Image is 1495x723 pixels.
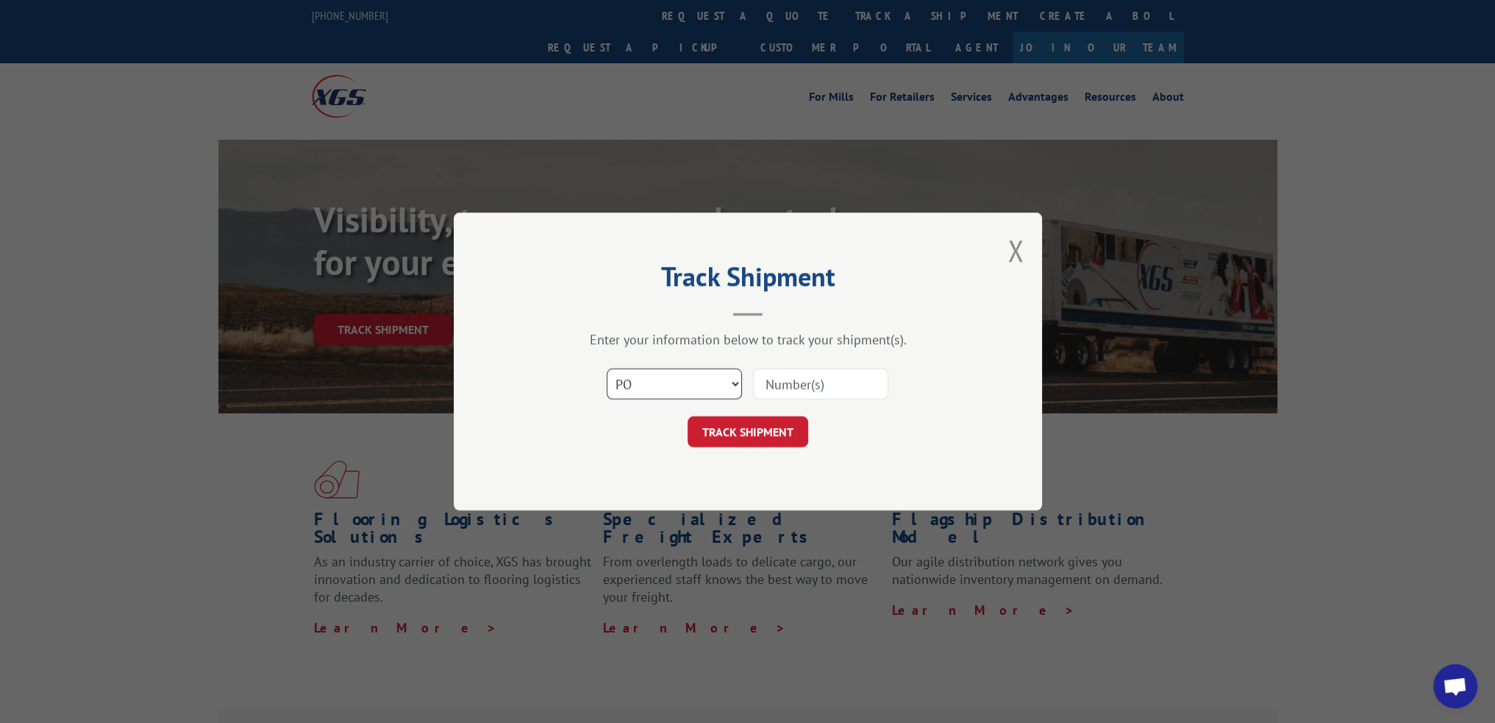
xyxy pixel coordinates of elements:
[527,331,968,348] div: Enter your information below to track your shipment(s).
[753,368,888,399] input: Number(s)
[527,266,968,294] h2: Track Shipment
[1007,231,1024,270] button: Close modal
[1433,664,1477,708] div: Open chat
[688,416,808,447] button: TRACK SHIPMENT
